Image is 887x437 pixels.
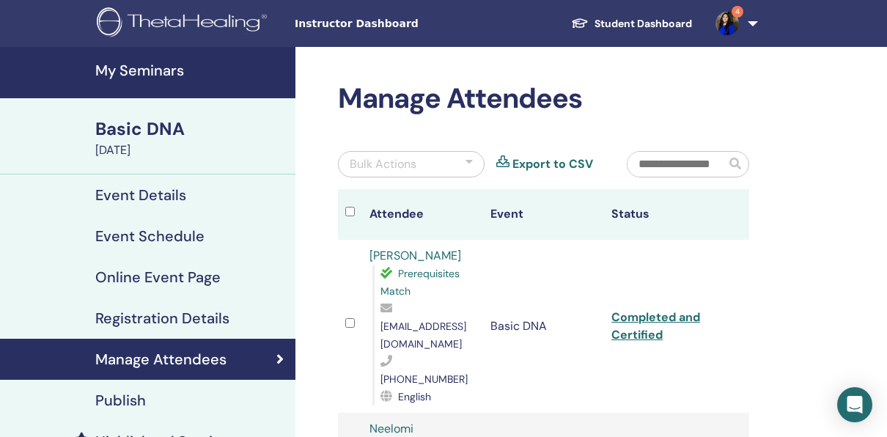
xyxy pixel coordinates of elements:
[338,82,749,116] h2: Manage Attendees
[380,372,468,386] span: [PHONE_NUMBER]
[95,186,186,204] h4: Event Details
[97,7,272,40] img: logo.png
[837,387,872,422] div: Open Intercom Messenger
[87,117,295,159] a: Basic DNA[DATE]
[380,320,466,350] span: [EMAIL_ADDRESS][DOMAIN_NAME]
[95,268,221,286] h4: Online Event Page
[95,62,287,79] h4: My Seminars
[483,240,604,413] td: Basic DNA
[95,392,146,409] h4: Publish
[604,189,725,240] th: Status
[398,390,431,403] span: English
[95,309,229,327] h4: Registration Details
[571,17,589,29] img: graduation-cap-white.svg
[483,189,604,240] th: Event
[95,142,287,159] div: [DATE]
[380,267,460,298] span: Prerequisites Match
[715,12,739,35] img: default.jpg
[559,10,704,37] a: Student Dashboard
[611,309,700,342] a: Completed and Certified
[350,155,416,173] div: Bulk Actions
[512,155,593,173] a: Export to CSV
[95,227,205,245] h4: Event Schedule
[95,117,287,142] div: Basic DNA
[369,248,461,263] a: [PERSON_NAME]
[362,189,483,240] th: Attendee
[295,16,515,32] span: Instructor Dashboard
[732,6,743,18] span: 4
[95,350,227,368] h4: Manage Attendees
